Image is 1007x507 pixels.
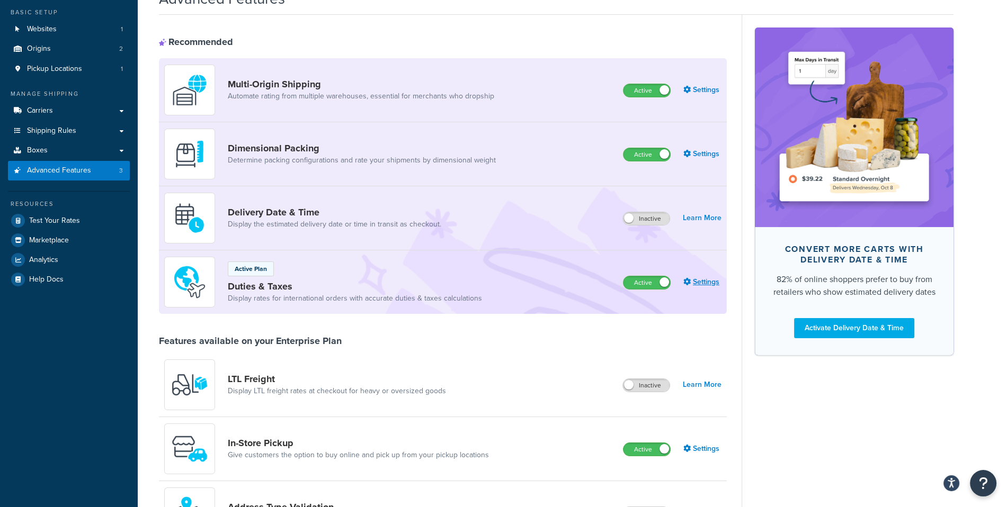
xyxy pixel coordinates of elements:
[228,293,482,304] a: Display rates for international orders with accurate duties & taxes calculations
[171,71,208,108] img: WatD5o0RtDAAAAAElFTkSuQmCC
[623,276,670,289] label: Active
[8,200,130,209] div: Resources
[683,147,721,161] a: Settings
[228,206,441,218] a: Delivery Date & Time
[683,377,721,392] a: Learn More
[683,83,721,97] a: Settings
[228,142,496,154] a: Dimensional Packing
[771,43,938,211] img: feature-image-ddt-36eae7f7280da8017bfb280eaccd9c446f90b1fe08728e4019434db127062ab4.png
[171,264,208,301] img: icon-duo-feat-landed-cost-7136b061.png
[119,166,123,175] span: 3
[228,450,489,460] a: Give customers the option to buy online and pick up from your pickup locations
[8,270,130,289] a: Help Docs
[27,166,91,175] span: Advanced Features
[8,39,130,59] li: Origins
[8,121,130,141] a: Shipping Rules
[8,20,130,39] li: Websites
[8,89,130,98] div: Manage Shipping
[29,256,58,265] span: Analytics
[171,366,208,403] img: y79ZsPf0fXUFUhFXDzUgf+ktZg5F2+ohG75+v3d2s1D9TjoU8PiyCIluIjV41seZevKCRuEjTPPOKHJsQcmKCXGdfprl3L4q7...
[8,20,130,39] a: Websites1
[623,379,670,392] label: Inactive
[228,219,441,230] a: Display the estimated delivery date or time in transit as checkout.
[8,250,130,269] a: Analytics
[29,216,80,225] span: Test Your Rates
[623,443,670,456] label: Active
[228,280,482,292] a: Duties & Taxes
[8,231,130,250] a: Marketplace
[27,44,51,53] span: Origins
[159,36,233,48] div: Recommended
[27,146,48,155] span: Boxes
[228,155,496,166] a: Determine packing configurations and rate your shipments by dimensional weight
[794,318,914,338] a: Activate Delivery Date & Time
[228,78,494,90] a: Multi-Origin Shipping
[8,59,130,79] li: Pickup Locations
[8,161,130,180] li: Advanced Features
[228,373,446,385] a: LTL Freight
[228,91,494,102] a: Automate rating from multiple warehouses, essential for merchants who dropship
[623,148,670,161] label: Active
[159,335,342,347] div: Features available on your Enterprise Plan
[29,275,64,284] span: Help Docs
[772,244,937,265] div: Convert more carts with delivery date & time
[121,65,123,74] span: 1
[8,141,130,160] a: Boxes
[970,470,996,496] button: Open Resource Center
[623,84,670,97] label: Active
[171,430,208,467] img: wfgcfpwTIucLEAAAAASUVORK5CYII=
[29,236,69,245] span: Marketplace
[683,211,721,225] a: Learn More
[8,161,130,180] a: Advanced Features3
[8,59,130,79] a: Pickup Locations1
[171,135,208,173] img: DTVBYsAAAAAASUVORK5CYII=
[623,212,670,225] label: Inactive
[8,101,130,121] a: Carriers
[8,39,130,59] a: Origins2
[8,8,130,17] div: Basic Setup
[27,25,57,34] span: Websites
[121,25,123,34] span: 1
[171,200,208,237] img: gfkeb5ejjkALwAAAABJRU5ErkJggg==
[228,386,446,396] a: Display LTL freight rates at checkout for heavy or oversized goods
[119,44,123,53] span: 2
[683,275,721,289] a: Settings
[772,273,937,298] div: 82% of online shoppers prefer to buy from retailers who show estimated delivery dates
[235,264,267,274] p: Active Plan
[27,106,53,115] span: Carriers
[228,437,489,449] a: In-Store Pickup
[27,126,76,135] span: Shipping Rules
[27,65,82,74] span: Pickup Locations
[683,441,721,456] a: Settings
[8,211,130,230] a: Test Your Rates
